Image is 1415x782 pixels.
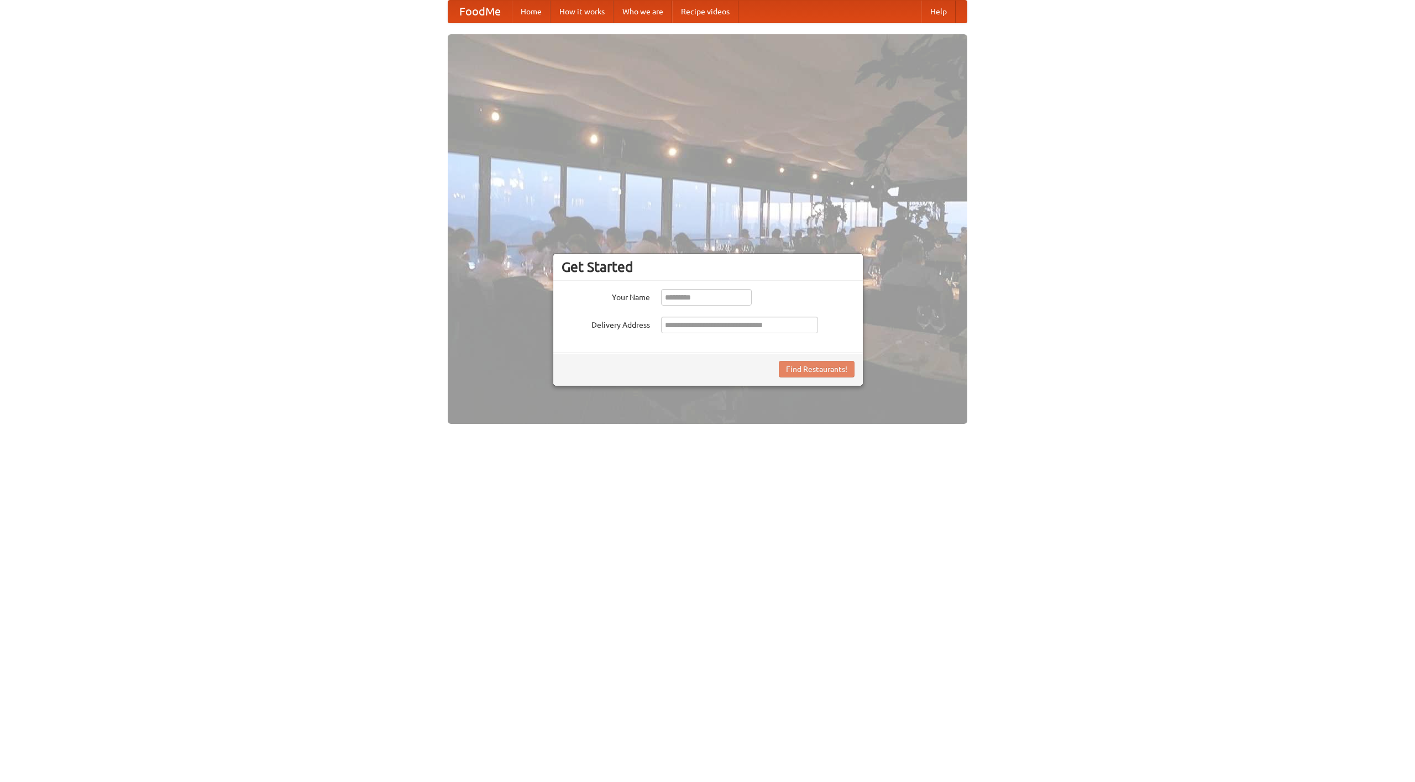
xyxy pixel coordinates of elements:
a: Home [512,1,551,23]
a: Help [921,1,956,23]
a: How it works [551,1,614,23]
button: Find Restaurants! [779,361,855,377]
label: Delivery Address [562,317,650,330]
a: Who we are [614,1,672,23]
label: Your Name [562,289,650,303]
a: FoodMe [448,1,512,23]
a: Recipe videos [672,1,738,23]
h3: Get Started [562,259,855,275]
